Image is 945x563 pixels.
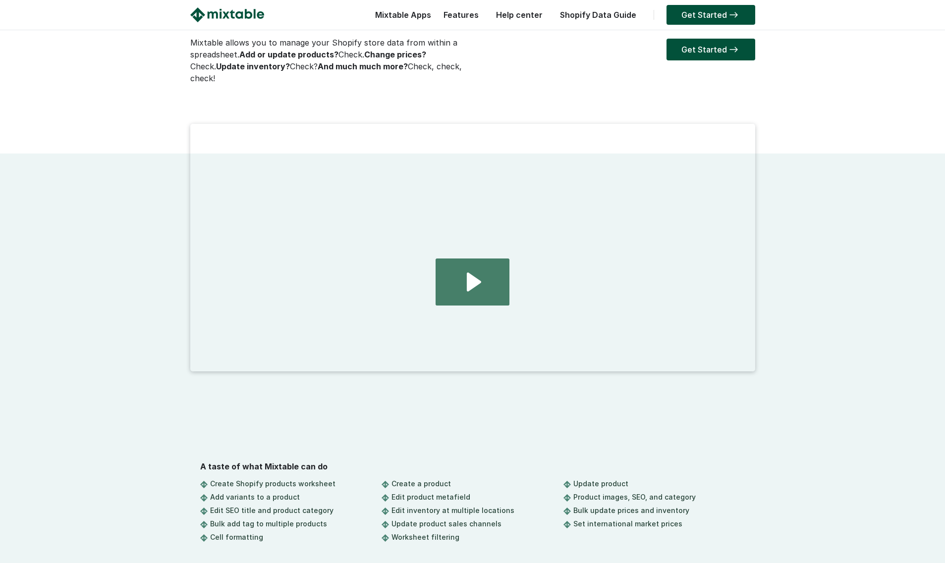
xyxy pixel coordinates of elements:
[391,493,470,501] a: Edit product metafield
[563,494,571,502] img: App Logo
[210,519,327,528] a: Bulk add tag to multiple products
[382,508,389,515] img: App Logo
[727,12,740,18] img: arrow-right.svg
[391,479,451,488] a: Create a product
[200,494,208,502] img: App Logo
[210,533,263,541] a: Cell formatting
[370,7,431,27] div: Mixtable Apps
[563,508,571,515] img: App Logo
[200,534,208,542] img: App Logo
[491,10,548,20] a: Help center
[563,521,571,528] img: App Logo
[200,481,208,488] img: App Logo
[391,519,501,528] a: Update product sales channels
[382,521,389,528] img: App Logo
[190,7,264,22] img: Mixtable logo
[216,61,290,71] strong: Update inventory?
[200,508,208,515] img: App Logo
[563,481,571,488] img: App Logo
[382,494,389,502] img: App Logo
[555,10,641,20] a: Shopify Data Guide
[364,50,426,59] strong: Change prices?
[210,479,335,488] a: Create Shopify products worksheet
[190,37,473,84] p: Mixtable allows you to manage your Shopify store data from within a spreadsheet. Check. Check. Ch...
[391,533,459,541] a: Worksheet filtering
[200,456,372,477] h4: A taste of what Mixtable can do
[391,506,514,514] a: Edit inventory at multiple locations
[573,479,628,488] a: Update product
[573,506,689,514] a: Bulk update prices and inventory
[573,519,682,528] a: Set international market prices
[436,258,509,306] button: Play Video: 2024.08.01 - home page demo video
[727,47,740,52] img: arrow-right.svg
[573,493,696,501] a: Product images, SEO, and category
[439,10,484,20] a: Features
[210,493,300,501] a: Add variants to a product
[382,481,389,488] img: App Logo
[667,39,755,60] a: Get Started
[200,521,208,528] img: App Logo
[382,534,389,542] img: App Logo
[239,50,338,59] strong: Add or update products?
[210,506,334,514] a: Edit SEO title and product category
[667,5,755,25] a: Get Started
[318,61,408,71] strong: And much much more?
